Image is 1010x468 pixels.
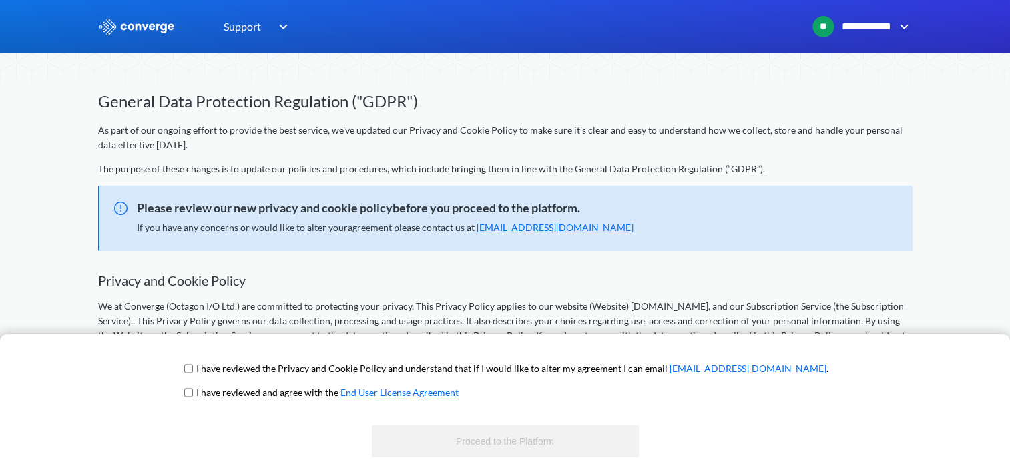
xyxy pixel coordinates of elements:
[340,387,459,398] a: End User License Agreement
[98,299,913,358] p: We at Converge (Octagon I/O Ltd.) are committed to protecting your privacy. This Privacy Policy a...
[98,123,913,152] p: As part of our ongoing effort to provide the best service, we've updated our Privacy and Cookie P...
[98,18,176,35] img: logo_ewhite.svg
[224,18,261,35] span: Support
[670,363,826,374] a: [EMAIL_ADDRESS][DOMAIN_NAME]
[270,19,292,35] img: downArrow.svg
[137,222,634,233] span: If you have any concerns or would like to alter your agreement please contact us at
[372,425,639,457] button: Proceed to the Platform
[477,222,634,233] a: [EMAIL_ADDRESS][DOMAIN_NAME]
[891,19,913,35] img: downArrow.svg
[98,162,913,176] p: The purpose of these changes is to update our policies and procedures, which include bringing the...
[196,361,828,376] p: I have reviewed the Privacy and Cookie Policy and understand that if I would like to alter my agr...
[99,199,899,218] span: Please review our new privacy and cookie policybefore you proceed to the platform.
[98,272,913,288] h2: Privacy and Cookie Policy
[196,385,459,400] p: I have reviewed and agree with the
